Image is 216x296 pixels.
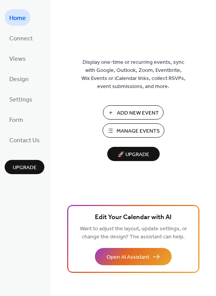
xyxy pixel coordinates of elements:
[9,33,33,45] span: Connect
[103,105,164,120] button: Add New Event
[80,224,187,242] span: Want to adjust the layout, update settings, or change the design? The assistant can help.
[13,164,37,172] span: Upgrade
[5,91,37,107] a: Settings
[106,253,149,261] span: Open AI Assistant
[116,127,160,135] span: Manage Events
[5,111,28,128] a: Form
[5,70,33,87] a: Design
[5,30,37,46] a: Connect
[5,9,30,26] a: Home
[81,58,186,91] span: Display one-time or recurring events, sync with Google, Outlook, Zoom, Eventbrite, Wix Events or ...
[117,109,159,117] span: Add New Event
[95,248,172,265] button: Open AI Assistant
[107,147,160,161] button: 🚀 Upgrade
[9,135,40,146] span: Contact Us
[9,53,26,65] span: Views
[9,94,32,106] span: Settings
[9,73,29,85] span: Design
[9,114,23,126] span: Form
[9,12,26,24] span: Home
[103,123,164,138] button: Manage Events
[5,131,44,148] a: Contact Us
[95,212,172,223] span: Edit Your Calendar with AI
[112,150,155,160] span: 🚀 Upgrade
[5,160,44,174] button: Upgrade
[5,50,30,67] a: Views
